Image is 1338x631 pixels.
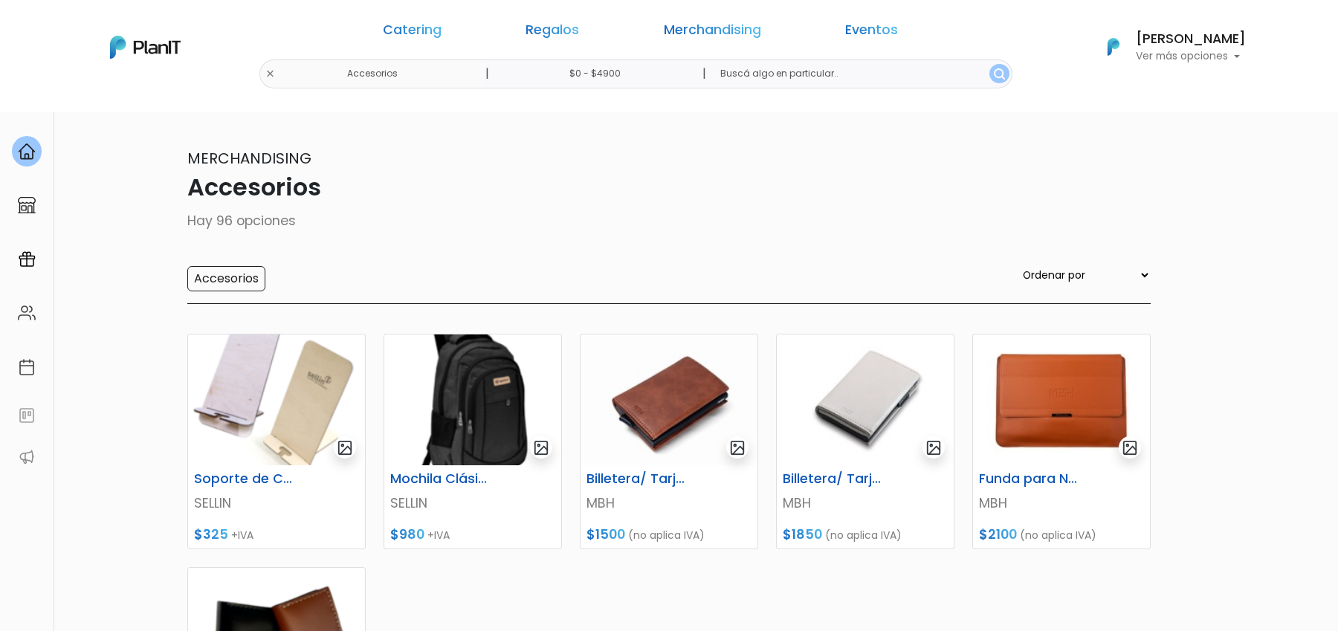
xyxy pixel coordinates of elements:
span: +IVA [231,528,253,543]
p: | [702,65,706,82]
span: +IVA [427,528,450,543]
p: SELLIN [390,494,555,513]
img: thumb_WhatsApp_Image_2025-08-06_at_12.43.13__5_.jpeg [777,334,954,465]
span: $1500 [586,525,625,543]
img: feedback-78b5a0c8f98aac82b08bfc38622c3050aee476f2c9584af64705fc4e61158814.svg [18,407,36,424]
h6: Soporte de Celular [185,471,307,487]
img: gallery-light [925,439,943,456]
img: calendar-87d922413cdce8b2cf7b7f5f62616a5cf9e4887200fb71536465627b3292af00.svg [18,358,36,376]
button: PlanIt Logo [PERSON_NAME] Ver más opciones [1088,27,1246,66]
p: Accesorios [187,169,1151,205]
input: Accesorios [187,266,265,291]
img: home-e721727adea9d79c4d83392d1f703f7f8bce08238fde08b1acbfd93340b81755.svg [18,143,36,161]
span: (no aplica IVA) [1020,528,1096,543]
h6: Mochila Clásica Eco [381,471,503,487]
img: thumb_6887b91adb8e8_1.png [188,334,365,465]
p: Ver más opciones [1136,51,1246,62]
a: gallery-light Billetera/ Tarjetero Deluxe Anticlonacion MBH $1500 (no aplica IVA) [580,334,758,549]
span: $2100 [979,525,1017,543]
a: gallery-light Billetera/ Tarjetero Siena Anticlonacion MBH $1850 (no aplica IVA) [776,334,954,549]
p: MBH [979,494,1144,513]
p: MBH [586,494,752,513]
img: marketplace-4ceaa7011d94191e9ded77b95e3339b90024bf715f7c57f8cf31f2d8c509eaba.svg [18,196,36,214]
span: (no aplica IVA) [628,528,705,543]
img: thumb_WhatsApp_Image_2025-08-06_at_12.43.13.jpeg [581,334,757,465]
a: Merchandising [664,24,761,42]
img: partners-52edf745621dab592f3b2c58e3bca9d71375a7ef29c3b500c9f145b62cc070d4.svg [18,448,36,466]
p: MBH [783,494,948,513]
img: gallery-light [337,439,354,456]
h6: Funda para Notebook Nomad [970,471,1092,487]
a: gallery-light Mochila Clásica Eco SELLIN $980 +IVA [384,334,562,549]
img: gallery-light [1122,439,1139,456]
img: PlanIt Logo [1097,30,1130,63]
h6: [PERSON_NAME] [1136,33,1246,46]
img: gallery-light [729,439,746,456]
p: Merchandising [187,147,1151,169]
span: $980 [390,525,424,543]
p: SELLIN [194,494,359,513]
img: search_button-432b6d5273f82d61273b3651a40e1bd1b912527efae98b1b7a1b2c0702e16a8d.svg [994,68,1005,80]
span: $1850 [783,525,822,543]
img: PlanIt Logo [110,36,181,59]
input: Buscá algo en particular.. [708,59,1012,88]
img: thumb_WhatsApp_Image_2025-08-06_at_12.43.13__12_.jpeg [973,334,1150,465]
a: Regalos [526,24,579,42]
img: close-6986928ebcb1d6c9903e3b54e860dbc4d054630f23adef3a32610726dff6a82b.svg [265,69,275,79]
p: Hay 96 opciones [187,211,1151,230]
a: gallery-light Funda para Notebook Nomad MBH $2100 (no aplica IVA) [972,334,1151,549]
img: campaigns-02234683943229c281be62815700db0a1741e53638e28bf9629b52c665b00959.svg [18,250,36,268]
img: thumb_6888d037e7f06_27.png [384,334,561,465]
img: gallery-light [533,439,550,456]
a: Eventos [845,24,898,42]
h6: Billetera/ Tarjetero Siena Anticlonacion [774,471,896,487]
a: Catering [383,24,442,42]
p: | [485,65,489,82]
span: (no aplica IVA) [825,528,902,543]
span: $325 [194,525,228,543]
a: gallery-light Soporte de Celular SELLIN $325 +IVA [187,334,366,549]
img: people-662611757002400ad9ed0e3c099ab2801c6687ba6c219adb57efc949bc21e19d.svg [18,304,36,322]
h6: Billetera/ Tarjetero Deluxe Anticlonacion [578,471,699,487]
